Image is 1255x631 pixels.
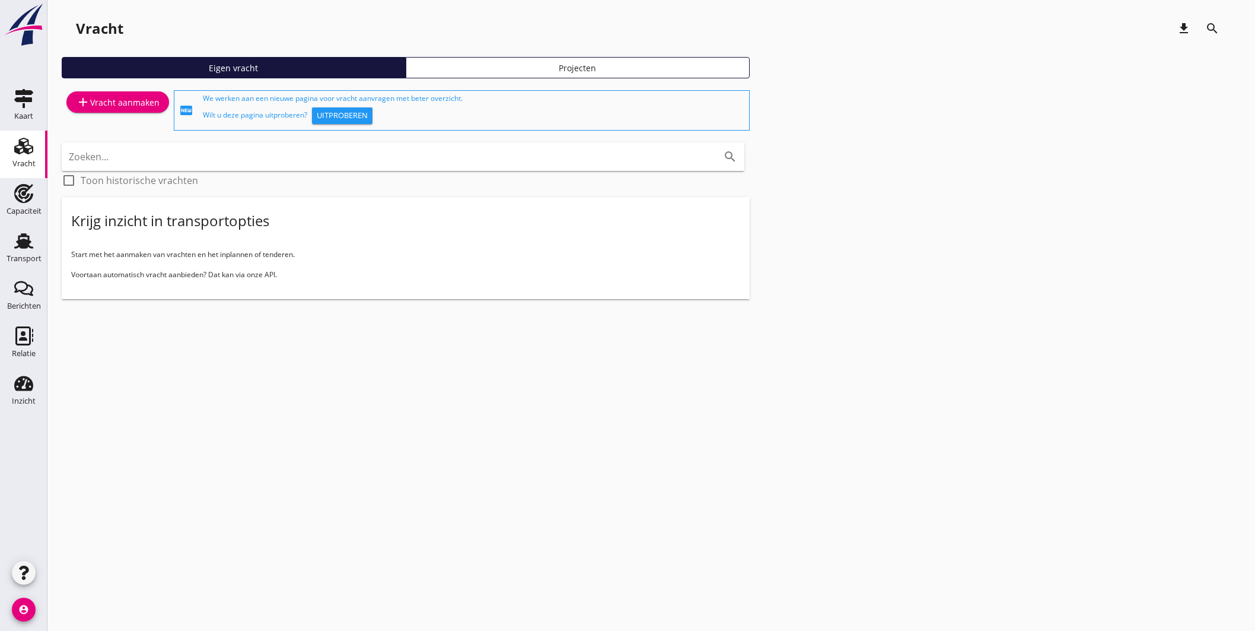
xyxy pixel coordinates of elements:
[67,62,400,74] div: Eigen vracht
[2,3,45,47] img: logo-small.a267ee39.svg
[81,175,198,186] label: Toon historische vrachten
[723,150,737,164] i: search
[76,95,90,109] i: add
[71,269,740,280] p: Voortaan automatisch vracht aanbieden? Dat kan via onze API.
[76,95,160,109] div: Vracht aanmaken
[1177,21,1191,36] i: download
[12,160,36,167] div: Vracht
[203,93,744,128] div: We werken aan een nieuwe pagina voor vracht aanvragen met beter overzicht. Wilt u deze pagina uit...
[312,107,372,124] button: Uitproberen
[76,19,123,38] div: Vracht
[406,57,750,78] a: Projecten
[7,302,41,310] div: Berichten
[317,110,368,122] div: Uitproberen
[7,255,42,262] div: Transport
[71,211,269,230] div: Krijg inzicht in transportopties
[71,249,740,260] p: Start met het aanmaken van vrachten en het inplannen of tenderen.
[179,103,193,118] i: fiber_new
[411,62,744,74] div: Projecten
[12,598,36,622] i: account_circle
[69,147,704,166] input: Zoeken...
[66,91,169,113] a: Vracht aanmaken
[14,112,33,120] div: Kaart
[1205,21,1219,36] i: search
[12,397,36,405] div: Inzicht
[12,350,36,357] div: Relatie
[62,57,406,78] a: Eigen vracht
[7,207,42,215] div: Capaciteit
